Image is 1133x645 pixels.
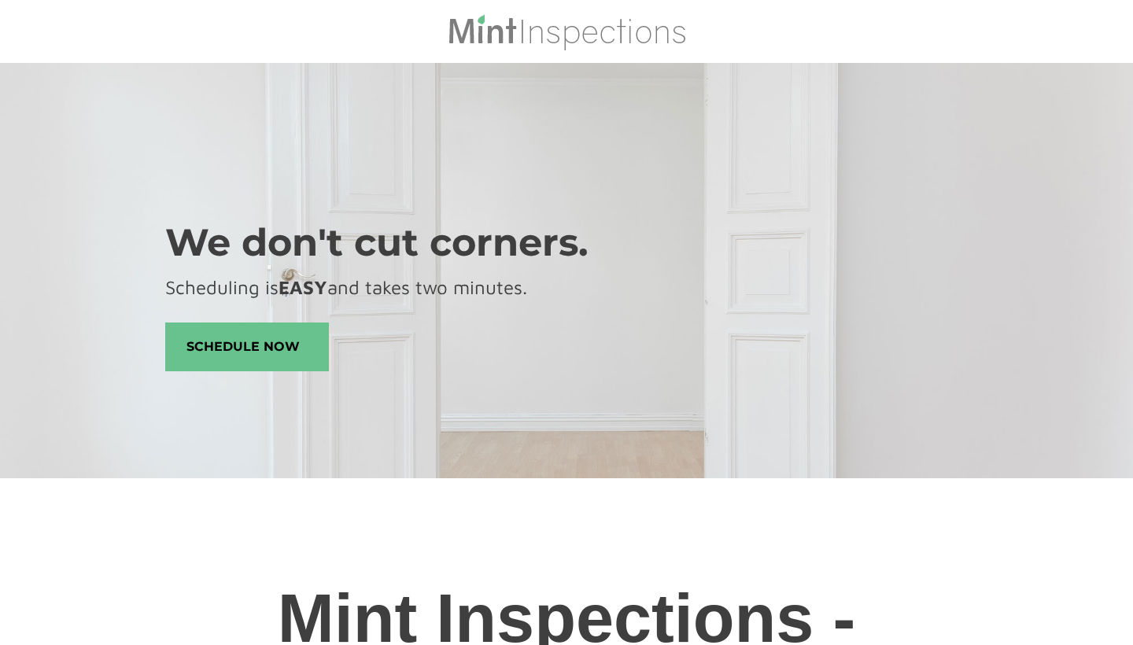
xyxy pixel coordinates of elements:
font: Scheduling is and takes two minutes. [165,276,527,298]
span: schedule now [166,323,328,370]
a: schedule now [165,322,329,371]
font: We don't cut corners. [165,219,589,265]
strong: EASY [279,276,327,298]
img: Mint Inspections [447,13,687,50]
